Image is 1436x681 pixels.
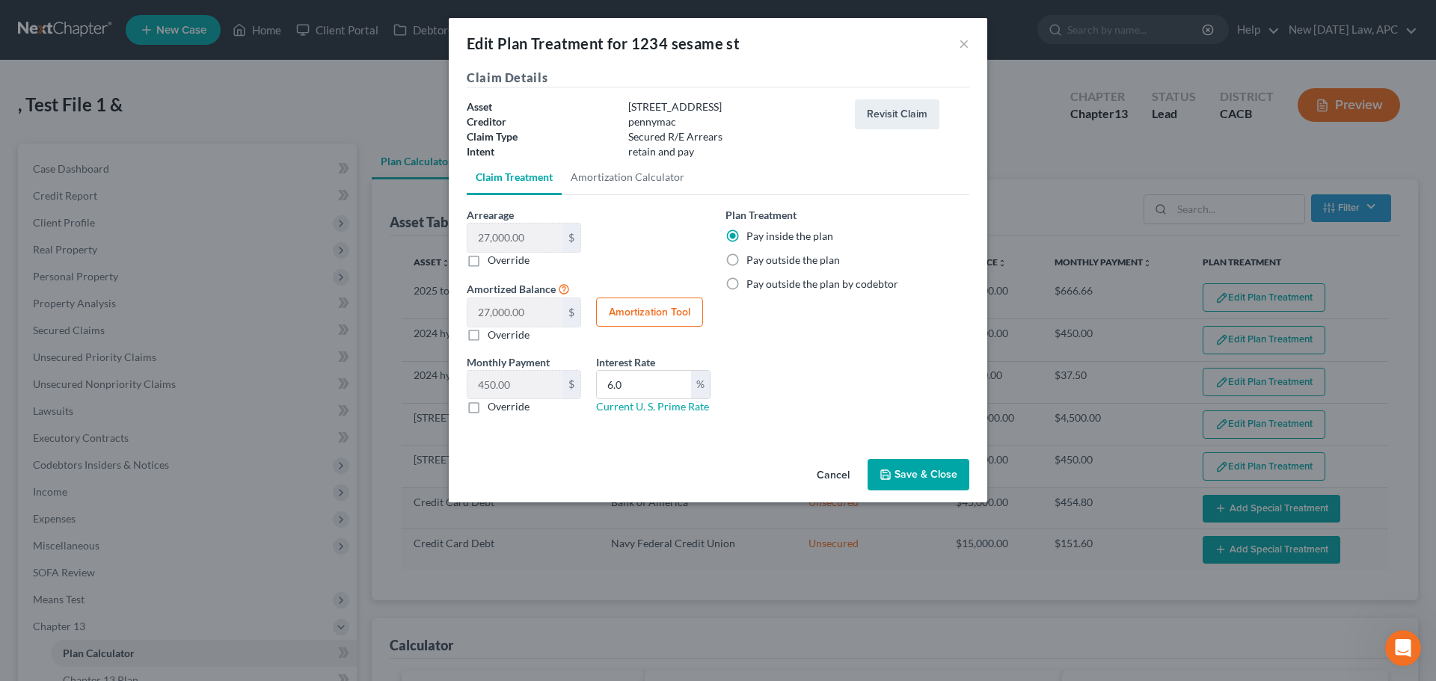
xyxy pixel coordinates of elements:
div: pennymac [621,114,847,129]
div: also for the vehicles - we generally do not reaffirm, we select other and put "retain and pay" si... [54,368,287,459]
div: Close [263,6,289,33]
div: Shalah says… [12,368,287,471]
div: $ [562,298,580,327]
button: Revisit Claim [855,99,939,129]
li: Reaffirmed to be paid inside the plan [35,46,233,60]
iframe: Intercom live chat [1385,630,1421,666]
button: Send a message… [257,484,280,508]
label: Pay outside the plan by codebtor [746,277,898,292]
a: Amortization Calculator [562,159,693,195]
label: Arrearage [467,207,514,223]
a: Current U. S. Prime Rate [596,400,709,413]
div: Edit Plan Treatment for 1234 sesame st [467,33,740,54]
button: go back [10,6,38,34]
a: Claim Treatment [467,159,562,195]
div: Emma says… [12,4,287,212]
div: retain and pay [621,144,847,159]
input: 0.00 [467,298,562,327]
div: Secured by propertyReaffirmed to be paid inside the planNot bifurcatedIncluding arrearagesFor the... [12,4,245,200]
div: Secured R/E Arrears [621,129,847,144]
input: 0.00 [597,371,691,399]
button: Save & Close [868,459,969,490]
button: Home [234,6,263,34]
div: also for the vehicles - we generally do not reaffirm, we select other and put "retain and pay" si... [66,377,275,450]
div: For debtor's principal residence I mean, it should only always go in Class 2? [54,318,287,366]
div: Shalah says… [12,318,287,367]
div: A creditor should only be listed in a single class? Sorry I'm confused, I think a mortgage, havin... [54,212,287,318]
div: Asset [459,99,621,114]
div: Shalah says… [12,212,287,319]
img: Profile image for Emma [43,8,67,32]
button: Start recording [95,490,107,502]
div: For debtor's principal residence I mean, it should only always go in Class 2? [66,327,275,357]
input: 0.00 [467,371,562,399]
h1: [PERSON_NAME] [73,7,170,19]
textarea: Message… [13,458,286,484]
div: Creditor [459,114,621,129]
button: Cancel [805,460,862,490]
label: Override [488,399,530,414]
button: Gif picker [47,490,59,502]
label: Override [488,253,530,268]
p: Active [73,19,102,34]
label: Pay inside the plan [746,229,833,244]
button: Emoji picker [23,490,35,502]
div: Claim Type [459,129,621,144]
button: × [959,34,969,52]
label: Monthly Payment [467,354,550,370]
li: Including arrearages [35,81,233,96]
div: [STREET_ADDRESS] [621,99,847,114]
input: 0.00 [467,224,562,252]
li: Not bifurcated [35,64,233,78]
div: % [691,371,710,399]
label: Plan Treatment [725,207,797,223]
div: $ [562,371,580,399]
label: Pay outside the plan [746,253,840,268]
div: Intent [459,144,621,159]
label: Override [488,327,530,342]
button: Upload attachment [71,490,83,502]
h5: Claim Details [467,69,969,87]
span: Amortized Balance [467,283,556,295]
label: Interest Rate [596,354,655,370]
div: A creditor should only be listed in a single class? Sorry I'm confused, I think a mortgage, havin... [66,221,275,309]
div: For the vehicle claims you have listed, it looks they're either bifurcated, not reaffirmed in the... [24,102,233,191]
button: Amortization Tool [596,298,703,327]
div: $ [562,224,580,252]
